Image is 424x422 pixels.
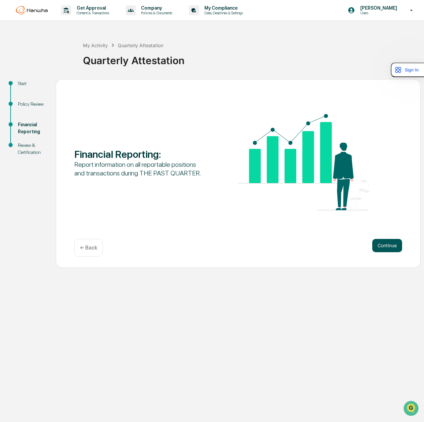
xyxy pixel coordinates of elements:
[18,121,45,135] div: Financial Reporting
[355,5,400,11] p: [PERSON_NAME]
[83,43,108,48] div: My Activity
[136,11,176,15] p: Policies & Documents
[355,11,400,15] p: Users
[16,6,48,15] img: logo
[71,5,112,11] p: Get Approval
[74,160,205,177] div: Report information on all reportable positions and transactions during THE PAST QUARTER.
[23,57,84,62] div: We're available if you need us!
[13,83,43,90] span: Preclearance
[83,49,421,66] div: Quarterly Attestation
[47,112,80,117] a: Powered byPylon
[7,84,12,89] div: 🖐️
[18,101,45,108] div: Policy Review
[23,51,109,57] div: Start new chat
[80,245,97,251] p: ← Back
[55,83,82,90] span: Attestations
[199,5,246,11] p: My Compliance
[18,80,45,87] div: Start
[4,81,45,93] a: 🖐️Preclearance
[48,84,53,89] div: 🗄️
[113,53,121,60] button: Start new chat
[66,112,80,117] span: Pylon
[74,148,205,160] div: Financial Reporting :
[372,239,402,252] button: Continue
[118,43,163,48] div: Quarterly Attestation
[136,5,176,11] p: Company
[199,11,246,15] p: Data, Deadlines & Settings
[403,400,421,418] iframe: Open customer support
[4,93,44,105] a: 🔎Data Lookup
[71,11,112,15] p: Content & Transactions
[238,114,369,210] img: Financial Reporting
[13,96,42,103] span: Data Lookup
[7,51,19,62] img: 1746055101610-c473b297-6a78-478c-a979-82029cc54cd1
[7,14,121,24] p: How can we help?
[45,81,85,93] a: 🗄️Attestations
[7,97,12,102] div: 🔎
[18,142,45,156] div: Review & Certification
